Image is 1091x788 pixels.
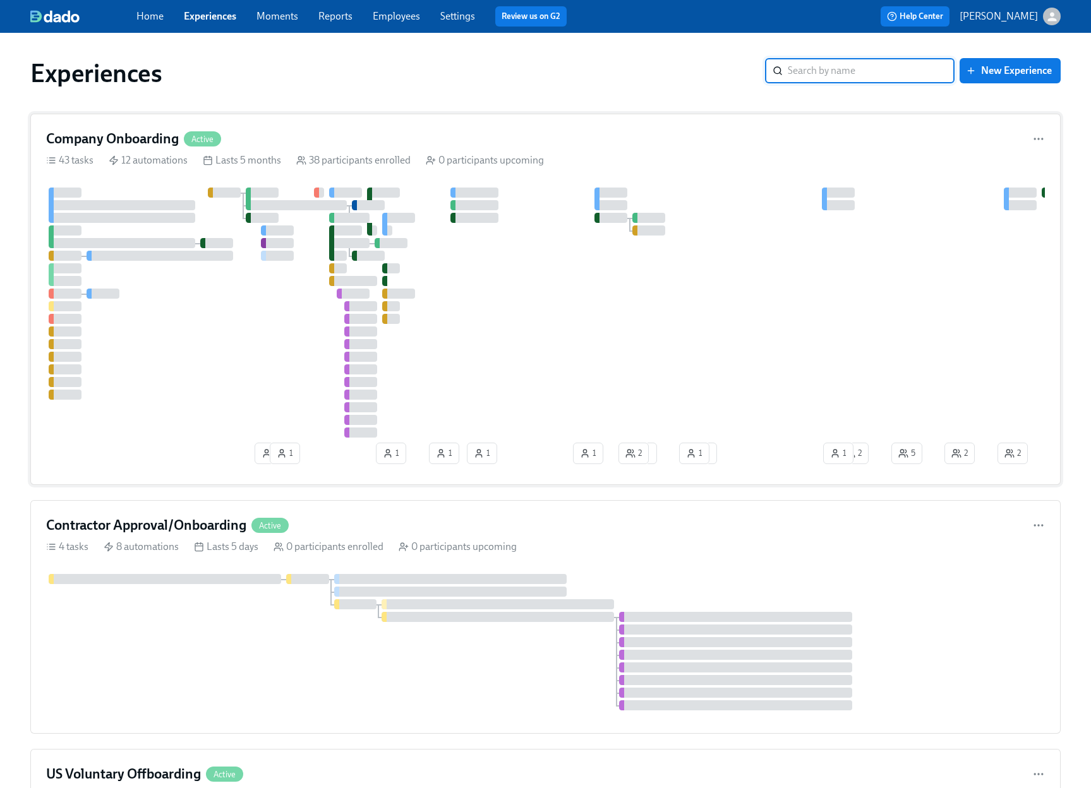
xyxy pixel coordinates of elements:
button: 2 [998,443,1028,464]
div: 43 tasks [46,153,93,167]
span: New Experience [968,64,1052,77]
span: Active [251,521,289,530]
input: Search by name [788,58,955,83]
span: 5 [898,447,915,460]
span: 1 [436,447,452,460]
div: 12 automations [109,153,188,167]
a: Review us on G2 [502,10,560,23]
h4: Company Onboarding [46,129,179,148]
button: Help Center [881,6,949,27]
button: 1 [467,443,497,464]
span: Help Center [887,10,943,23]
div: 0 participants upcoming [426,153,544,167]
div: Lasts 5 days [194,540,258,554]
h4: US Voluntary Offboarding [46,765,201,784]
button: 1 [573,443,603,464]
p: [PERSON_NAME] [960,9,1038,23]
a: Reports [318,10,353,22]
span: 1 [580,447,596,460]
div: Lasts 5 months [203,153,281,167]
h4: Contractor Approval/Onboarding [46,516,246,535]
span: 2 [625,447,642,460]
button: New Experience [960,58,1061,83]
button: Review us on G2 [495,6,567,27]
span: Active [184,134,221,144]
button: 5 [891,443,922,464]
div: 38 participants enrolled [296,153,411,167]
button: 2 [944,443,975,464]
div: 8 automations [104,540,179,554]
span: 1 [686,447,702,460]
span: 2 [1004,447,1021,460]
a: Experiences [184,10,236,22]
img: dado [30,10,80,23]
div: 4 tasks [46,540,88,554]
span: 1 [474,447,490,460]
a: Employees [373,10,420,22]
button: 1 [255,443,285,464]
a: Moments [256,10,298,22]
div: 0 participants enrolled [274,540,383,554]
a: Home [136,10,164,22]
a: dado [30,10,136,23]
a: Settings [440,10,475,22]
span: 1 [277,447,293,460]
button: 1 [679,443,709,464]
div: 0 participants upcoming [399,540,517,554]
span: 1 [262,447,278,460]
button: 1 [429,443,459,464]
span: 1 [830,447,847,460]
span: 2 [845,447,862,460]
span: 2 [951,447,968,460]
a: Company OnboardingActive43 tasks 12 automations Lasts 5 months 38 participants enrolled 0 partici... [30,114,1061,485]
button: 2 [618,443,649,464]
button: 1 [823,443,853,464]
span: Active [206,770,243,779]
button: 1 [270,443,300,464]
h1: Experiences [30,58,162,88]
button: 2 [838,443,869,464]
button: 1 [376,443,406,464]
a: Contractor Approval/OnboardingActive4 tasks 8 automations Lasts 5 days 0 participants enrolled 0 ... [30,500,1061,734]
span: 1 [383,447,399,460]
button: [PERSON_NAME] [960,8,1061,25]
